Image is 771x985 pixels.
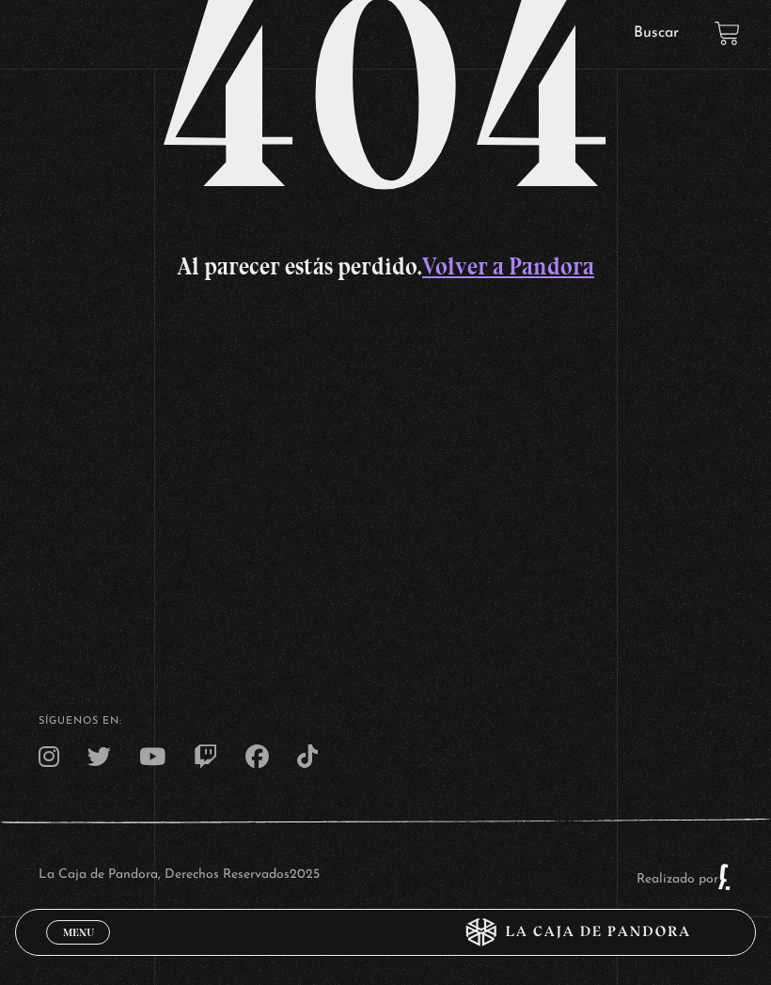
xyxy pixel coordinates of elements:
[422,252,594,281] a: Volver a Pandora
[15,245,755,288] p: Al parecer estás perdido.
[715,21,740,46] a: View your shopping cart
[39,716,732,727] h4: SÍguenos en:
[634,25,679,40] a: Buscar
[637,872,732,886] a: Realizado por
[63,927,94,938] span: Menu
[56,942,101,955] span: Cerrar
[39,863,320,891] p: La Caja de Pandora, Derechos Reservados 2025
